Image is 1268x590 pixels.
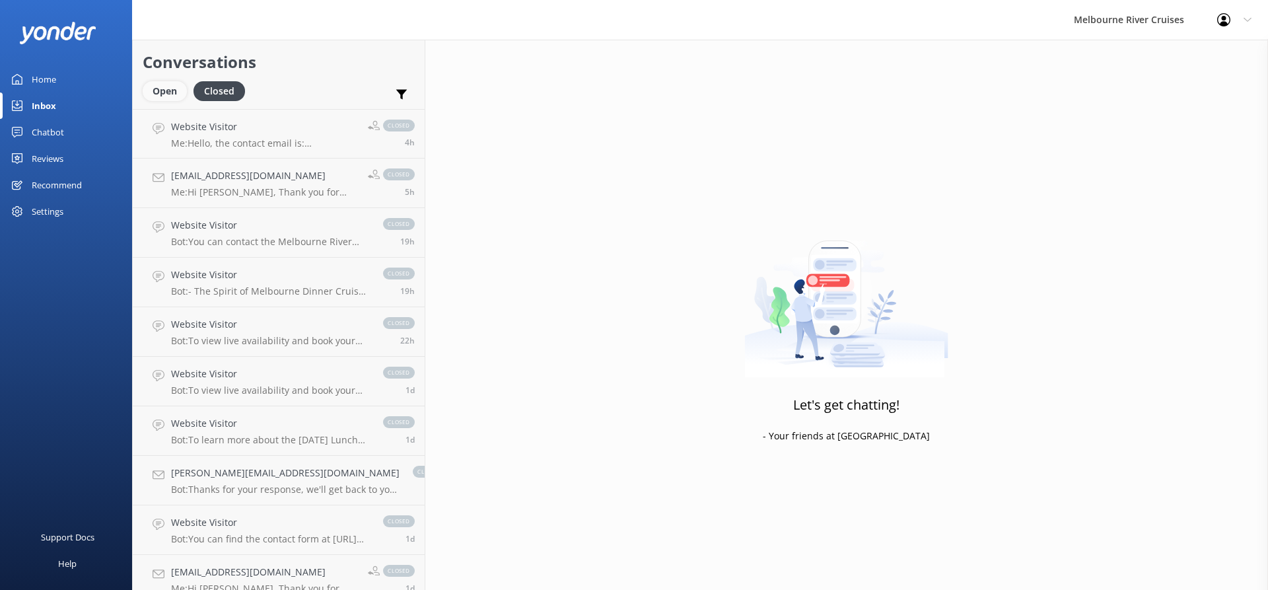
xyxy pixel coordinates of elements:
h4: [PERSON_NAME][EMAIL_ADDRESS][DOMAIN_NAME] [171,466,400,480]
h4: Website Visitor [171,317,370,332]
h4: [EMAIL_ADDRESS][DOMAIN_NAME] [171,565,358,579]
a: Website VisitorBot:You can contact the Melbourne River Cruises team by emailing [EMAIL_ADDRESS][D... [133,208,425,258]
a: Website VisitorBot:- The Spirit of Melbourne Dinner Cruise features a four-course menu with an en... [133,258,425,307]
p: Bot: You can contact the Melbourne River Cruises team by emailing [EMAIL_ADDRESS][DOMAIN_NAME]. V... [171,236,370,248]
a: Closed [194,83,252,98]
span: closed [383,218,415,230]
p: Bot: To view live availability and book your Spirit of Melbourne Dinner Cruise, please visit [URL... [171,385,370,396]
h4: [EMAIL_ADDRESS][DOMAIN_NAME] [171,168,358,183]
span: 11:06am 14-Aug-2025 (UTC +10:00) Australia/Sydney [405,533,415,544]
div: Support Docs [41,524,94,550]
span: 02:54pm 14-Aug-2025 (UTC +10:00) Australia/Sydney [405,385,415,396]
img: yonder-white-logo.png [20,22,96,44]
a: [EMAIL_ADDRESS][DOMAIN_NAME]Me:Hi [PERSON_NAME], Thank you for your interest in Spirit of [GEOGRA... [133,159,425,208]
h4: Website Visitor [171,515,370,530]
p: Bot: - The Spirit of Melbourne Dinner Cruise features a four-course menu with an entrée, main, de... [171,285,370,297]
span: 11:37am 15-Aug-2025 (UTC +10:00) Australia/Sydney [405,137,415,148]
div: Closed [194,81,245,101]
span: closed [383,168,415,180]
p: Bot: Thanks for your response, we'll get back to you as soon as we can during opening hours. [171,484,400,496]
p: Bot: To learn more about the [DATE] Lunch Cruise and to make a booking, please visit [URL][DOMAIN... [171,434,370,446]
img: artwork of a man stealing a conversation from at giant smartphone [744,213,948,378]
span: closed [383,268,415,279]
span: closed [413,466,444,478]
h4: Website Visitor [171,218,370,233]
span: 05:55pm 14-Aug-2025 (UTC +10:00) Australia/Sydney [400,335,415,346]
h2: Conversations [143,50,415,75]
span: closed [383,367,415,379]
span: closed [383,515,415,527]
p: - Your friends at [GEOGRAPHIC_DATA] [763,429,930,443]
div: Inbox [32,92,56,119]
a: Website VisitorMe:Hello, the contact email is: [EMAIL_ADDRESS][DOMAIN_NAME] - your email can then... [133,109,425,159]
span: closed [383,565,415,577]
p: Me: Hello, the contact email is: [EMAIL_ADDRESS][DOMAIN_NAME] - your email can then be sent to ou... [171,137,358,149]
p: Me: Hi [PERSON_NAME], Thank you for your interest in Spirit of [GEOGRAPHIC_DATA]. Your experience... [171,186,358,198]
h4: Website Visitor [171,416,370,431]
div: Settings [32,198,63,225]
a: Website VisitorBot:You can find the contact form at [URL][DOMAIN_NAME].closed1d [133,505,425,555]
a: Website VisitorBot:To view live availability and book your Melbourne River Cruise experience, ple... [133,307,425,357]
a: Website VisitorBot:To view live availability and book your Spirit of Melbourne Dinner Cruise, ple... [133,357,425,406]
span: 01:57pm 14-Aug-2025 (UTC +10:00) Australia/Sydney [405,434,415,445]
span: closed [383,317,415,329]
span: 08:58pm 14-Aug-2025 (UTC +10:00) Australia/Sydney [400,236,415,247]
h4: Website Visitor [171,120,358,134]
div: Recommend [32,172,82,198]
span: closed [383,120,415,131]
p: Bot: To view live availability and book your Melbourne River Cruise experience, please visit: [UR... [171,335,370,347]
div: Help [58,550,77,577]
p: Bot: You can find the contact form at [URL][DOMAIN_NAME]. [171,533,370,545]
a: [PERSON_NAME][EMAIL_ADDRESS][DOMAIN_NAME]Bot:Thanks for your response, we'll get back to you as s... [133,456,425,505]
span: closed [383,416,415,428]
div: Home [32,66,56,92]
h4: Website Visitor [171,367,370,381]
h3: Let's get chatting! [793,394,899,416]
span: 08:23pm 14-Aug-2025 (UTC +10:00) Australia/Sydney [400,285,415,297]
a: Website VisitorBot:To learn more about the [DATE] Lunch Cruise and to make a booking, please visi... [133,406,425,456]
div: Reviews [32,145,63,172]
div: Chatbot [32,119,64,145]
h4: Website Visitor [171,268,370,282]
a: Open [143,83,194,98]
div: Open [143,81,187,101]
span: 10:15am 15-Aug-2025 (UTC +10:00) Australia/Sydney [405,186,415,198]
